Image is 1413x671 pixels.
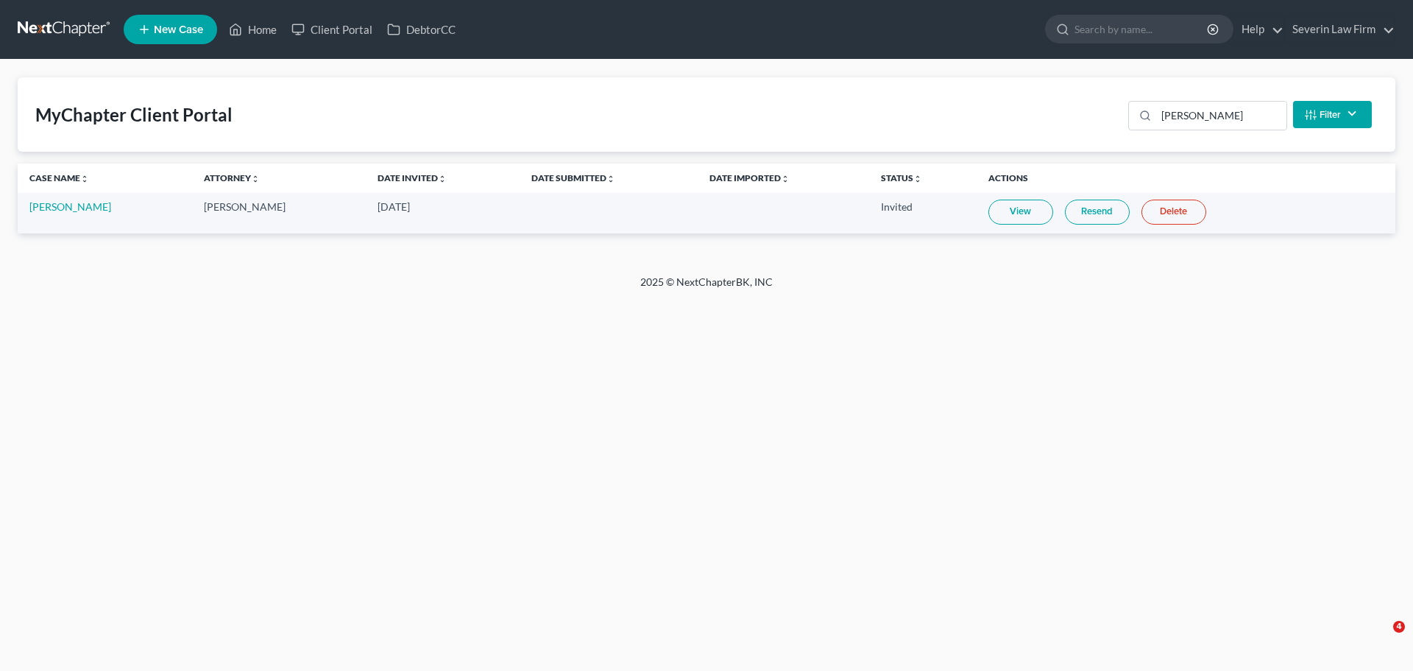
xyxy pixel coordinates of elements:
a: View [988,200,1053,225]
a: Delete [1141,200,1206,225]
th: Actions [977,164,1395,193]
a: Help [1234,16,1283,43]
td: [PERSON_NAME] [192,193,366,233]
a: Attorneyunfold_more [204,172,260,183]
span: [DATE] [378,200,410,213]
span: New Case [154,24,203,35]
input: Search... [1156,102,1286,130]
i: unfold_more [606,175,615,183]
button: Filter [1293,101,1372,128]
a: Resend [1065,200,1130,225]
input: Search by name... [1074,15,1209,43]
div: 2025 © NextChapterBK, INC [287,275,1126,301]
a: Date Importedunfold_more [709,172,790,183]
td: Invited [869,193,977,233]
i: unfold_more [913,175,922,183]
i: unfold_more [438,175,447,183]
div: MyChapter Client Portal [35,103,233,127]
a: Home [222,16,284,43]
span: 4 [1393,621,1405,633]
a: Case Nameunfold_more [29,172,89,183]
i: unfold_more [251,175,260,183]
a: Severin Law Firm [1285,16,1395,43]
a: Client Portal [284,16,380,43]
a: Statusunfold_more [881,172,922,183]
iframe: Intercom live chat [1363,621,1398,656]
a: Date Submittedunfold_more [531,172,615,183]
a: Date Invitedunfold_more [378,172,447,183]
a: [PERSON_NAME] [29,200,111,213]
i: unfold_more [781,175,790,183]
a: DebtorCC [380,16,463,43]
i: unfold_more [80,175,89,183]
